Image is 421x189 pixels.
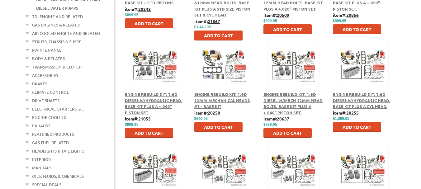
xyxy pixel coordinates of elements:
[36,4,78,12] a: Diesel Water Pumps
[333,19,346,23] span: $999.95
[125,122,138,127] span: $999.95
[194,110,220,116] b: item#:
[277,12,289,18] u: 20509
[263,92,323,115] a: Engine Rebuild Kit: 1.6D Diesel w/Mech 12mm Head Bolts. Base Kit plus a +.040" Piston set.
[346,110,359,116] u: 20255
[32,21,80,29] a: Gas Engines & Related
[125,13,138,17] span: $899.95
[135,130,163,136] span: Add to Cart
[333,92,390,109] a: Engine Rebuild Kit: 1.6D Diesel w/Hydraulic Head. Base Kit plus a Cyl head.
[32,71,58,79] a: Accessories
[32,139,69,147] a: Gas Fuel Related
[333,24,381,34] button: Add to Cart
[333,122,381,132] button: Add to Cart
[32,12,83,21] a: TDI Engine and Related
[32,164,51,172] a: Manuals
[263,12,289,18] b: item#:
[263,19,277,23] span: $899.95
[125,18,173,28] button: Add to Cart
[138,116,151,121] u: 21053
[32,88,69,96] a: Climate Control
[32,147,84,155] a: Headlights & Tail Lights
[32,80,47,88] a: Brakes
[277,116,289,121] u: 20637
[32,38,84,46] a: Struts, Chassis & Suspe...
[333,116,349,121] span: $1,099.95
[32,130,74,138] a: Featured Products
[194,18,220,24] b: item#:
[125,128,173,138] button: Add to Cart
[32,29,100,37] a: Air Cooled Engine and Related
[32,122,50,130] a: Exhaust
[32,105,84,113] a: Electrical, Starters, &...
[343,124,371,130] span: Add to Cart
[125,6,151,12] b: item#:
[263,24,312,34] button: Add to Cart
[32,46,62,54] a: Maintenance
[32,113,66,121] a: Engine Cooling
[194,116,208,121] span: $649.95
[204,33,233,38] span: Add to Cart
[208,110,220,116] u: 20250
[194,31,243,40] button: Add to Cart
[135,21,163,26] span: Add to Cart
[32,63,82,71] a: Transmission & Clutch
[125,116,151,121] b: item#:
[32,172,84,180] a: Oils, Fluids, & Chemicals
[204,124,233,130] span: Add to Cart
[208,18,220,24] u: 21367
[125,92,182,115] a: Engine Rebuild Kit: 1.6D Diesel w/Hydraulic Head. Base Kit plus a +.040" Piston set.
[194,25,211,29] span: $1,449.95
[333,110,359,116] b: item#:
[32,54,65,63] a: Body & Related
[194,122,243,132] button: Add to Cart
[194,92,250,109] a: Engine Rebuild Kit: 1.6D 12mm Mechanical Heads #1 - Base Kit
[273,130,302,136] span: Add to Cart
[273,26,302,32] span: Add to Cart
[138,6,151,12] u: 20242
[263,116,289,121] b: item#:
[343,26,371,32] span: Add to Cart
[32,181,61,189] a: Special Deals
[32,97,59,105] a: Drive Shafts
[32,155,51,163] a: Interior
[346,12,359,18] u: 20856
[263,122,277,127] span: $899.95
[333,12,359,18] b: item#:
[263,128,312,138] button: Add to Cart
